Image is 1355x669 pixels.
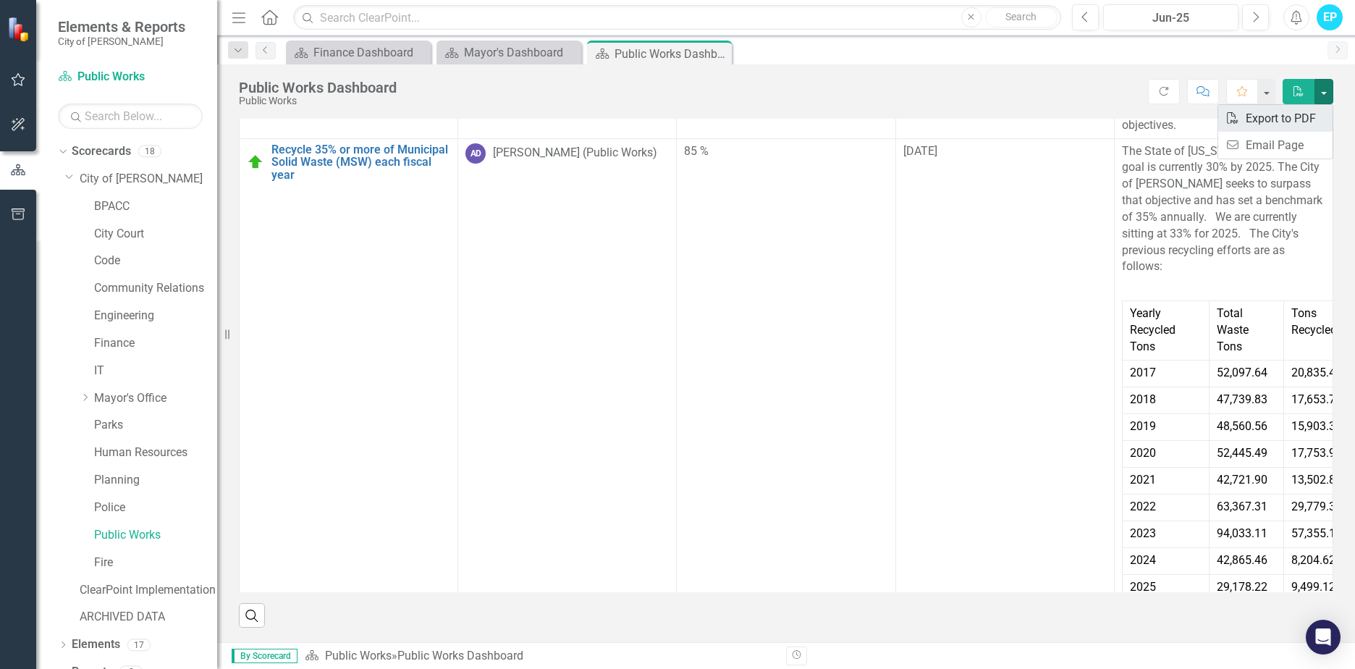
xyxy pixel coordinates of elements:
[72,636,120,653] a: Elements
[1209,301,1284,361] td: Total Waste Tons
[80,171,217,188] a: City of [PERSON_NAME]
[94,226,217,243] a: City Court
[1122,574,1209,601] td: 2025
[1284,360,1352,387] td: 20,835.42
[94,363,217,379] a: IT
[1218,132,1333,159] a: Email Page
[1122,547,1209,574] td: 2024
[1284,494,1352,521] td: 29,779.31
[1284,387,1352,413] td: 17,653.71
[325,649,392,662] a: Public Works
[1122,360,1209,387] td: 2017
[94,335,217,352] a: Finance
[465,143,486,164] div: AD
[1209,574,1284,601] td: 29,178.22
[232,649,297,663] span: By Scorecard
[1209,440,1284,467] td: 52,445.49
[1209,467,1284,494] td: 42,721.90
[58,35,185,47] small: City of [PERSON_NAME]
[684,143,887,160] div: 85 %
[239,80,397,96] div: Public Works Dashboard
[1122,521,1209,547] td: 2023
[94,308,217,324] a: Engineering
[615,45,728,63] div: Public Works Dashboard
[290,43,427,62] a: Finance Dashboard
[1306,620,1341,655] div: Open Intercom Messenger
[1103,4,1238,30] button: Jun-25
[94,198,217,215] a: BPACC
[1122,467,1209,494] td: 2021
[7,17,33,42] img: ClearPoint Strategy
[94,253,217,269] a: Code
[1209,360,1284,387] td: 52,097.64
[1218,105,1333,132] a: Export to PDF
[58,18,185,35] span: Elements & Reports
[1122,413,1209,440] td: 2019
[1209,387,1284,413] td: 47,739.83
[239,96,397,106] div: Public Works
[440,43,578,62] a: Mayor's Dashboard
[94,280,217,297] a: Community Relations
[72,143,131,160] a: Scorecards
[1122,387,1209,413] td: 2018
[94,417,217,434] a: Parks
[58,69,203,85] a: Public Works
[1284,467,1352,494] td: 13,502.89
[1122,301,1209,361] td: Yearly Recycled Tons
[94,472,217,489] a: Planning
[1284,547,1352,574] td: 8,204.62
[493,145,657,161] div: [PERSON_NAME] (Public Works)
[1284,440,1352,467] td: 17,753.94
[94,527,217,544] a: Public Works
[397,649,523,662] div: Public Works Dashboard
[1317,4,1343,30] button: EP
[1209,494,1284,521] td: 63,367.31
[138,146,161,158] div: 18
[247,153,264,171] img: On Target
[985,7,1058,28] button: Search
[1122,143,1325,279] p: The State of [US_STATE]'s recycling goal is currently 30% by 2025. The City of [PERSON_NAME] seek...
[80,609,217,626] a: ARCHIVED DATA
[1122,440,1209,467] td: 2020
[464,43,578,62] div: Mayor's Dashboard
[58,104,203,129] input: Search Below...
[94,555,217,571] a: Fire
[80,582,217,599] a: ClearPoint Implementation
[1284,521,1352,547] td: 57,355.11
[305,648,775,665] div: »
[1108,9,1233,27] div: Jun-25
[1209,521,1284,547] td: 94,033.11
[1284,574,1352,601] td: 9,499.12
[1209,413,1284,440] td: 48,560.56
[293,5,1061,30] input: Search ClearPoint...
[271,143,450,182] a: Recycle 35% or more of Municipal Solid Waste (MSW) each fiscal year
[94,500,217,516] a: Police
[127,639,151,651] div: 17
[94,445,217,461] a: Human Resources
[903,144,937,158] span: [DATE]
[1284,413,1352,440] td: 15,903.32
[94,390,217,407] a: Mayor's Office
[1209,547,1284,574] td: 42,865.46
[313,43,427,62] div: Finance Dashboard
[1284,301,1352,361] td: Tons Recycled
[1122,494,1209,521] td: 2022
[1005,11,1037,22] span: Search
